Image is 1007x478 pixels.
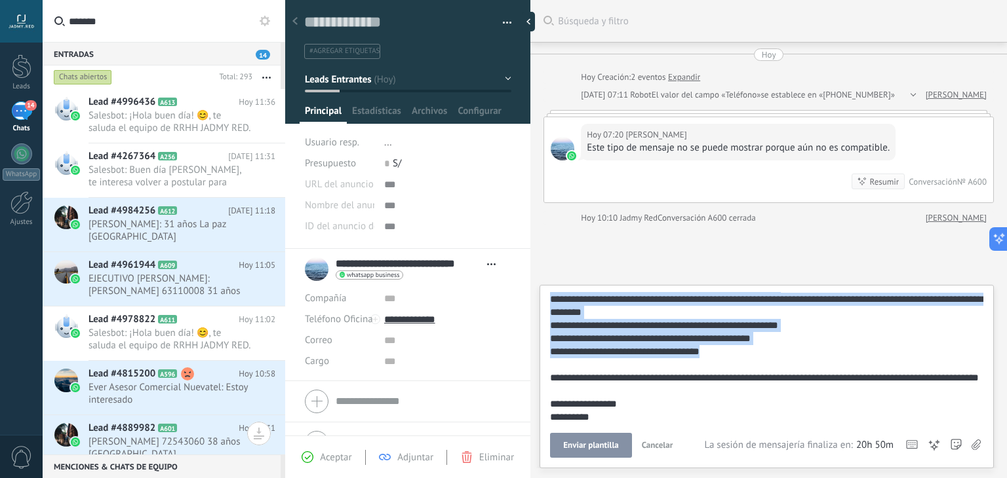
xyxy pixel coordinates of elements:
[551,137,574,160] span: Samira Gabriela Salazar Mamani
[305,309,373,330] button: Teléfono Oficina
[89,164,250,189] span: Salesbot: Buen día [PERSON_NAME], te interesa volver a postular para nuestra modalidad presencial?
[89,218,250,243] span: [PERSON_NAME]: 31 años La paz [GEOGRAPHIC_DATA]
[89,204,155,217] span: Lead #4984256
[71,329,80,338] img: waba.svg
[43,415,285,469] a: Lead #4889982 A601 Hoy 10:31 [PERSON_NAME] 72543060 38 años [GEOGRAPHIC_DATA]
[305,334,332,346] span: Correo
[89,367,155,380] span: Lead #4815200
[89,422,155,435] span: Lead #4889982
[305,351,374,372] div: Cargo
[89,259,155,272] span: Lead #4961944
[239,422,275,435] span: Hoy 10:31
[43,143,285,197] a: Lead #4267364 A256 [DATE] 11:31 Salesbot: Buen día [PERSON_NAME], te interesa volver a postular p...
[393,157,401,170] span: S/
[89,327,250,352] span: Salesbot: ¡Hola buen día! 😊, te saluda el equipo de RRHH JADMY RED. Para ponernos en contacto con...
[89,435,250,460] span: [PERSON_NAME] 72543060 38 años [GEOGRAPHIC_DATA]
[89,272,250,297] span: EJECUTIVO [PERSON_NAME]: [PERSON_NAME] 63110008 31 años [GEOGRAPHIC_DATA] Departamento [GEOGRAPHI...
[352,105,401,124] span: Estadísticas
[256,50,270,60] span: 14
[581,71,700,84] div: Creación:
[384,136,392,149] span: ...
[305,200,432,210] span: Nombre del anuncio de TikTok
[305,195,374,216] div: Nombre del anuncio de TikTok
[3,168,40,181] div: WhatsApp
[305,174,374,195] div: URL del anuncio de TikTok
[25,100,36,111] span: 14
[43,306,285,360] a: Lead #4978822 A611 Hoy 11:02 Salesbot: ¡Hola buen día! 😊, te saluda el equipo de RRHH JADMY RED. ...
[158,98,177,106] span: A613
[305,105,342,124] span: Principal
[704,439,852,452] span: La sesión de mensajería finaliza en:
[760,88,895,101] span: se establece en «[PHONE_NUMBER]»
[581,71,597,84] div: Hoy
[458,105,501,124] span: Configurar
[305,330,332,351] button: Correo
[71,383,80,392] img: waba.svg
[652,88,761,101] span: El valor del campo «Teléfono»
[71,220,80,229] img: waba.svg
[309,46,380,56] span: #agregar etiquetas
[479,451,514,464] span: Eliminar
[158,424,177,432] span: A601
[620,212,658,223] span: Jadmy Red
[228,150,275,163] span: [DATE] 11:31
[642,439,673,450] span: Cancelar
[89,96,155,109] span: Lead #4996436
[397,451,433,464] span: Adjuntar
[71,437,80,447] img: waba.svg
[522,12,535,31] div: Ocultar
[43,454,281,478] div: Menciones & Chats de equipo
[631,71,665,84] span: 2 eventos
[239,259,275,272] span: Hoy 11:05
[305,157,356,170] span: Presupuesto
[563,441,618,450] span: Enviar plantilla
[239,367,275,380] span: Hoy 10:58
[71,111,80,120] img: waba.svg
[158,369,177,378] span: A596
[305,179,416,189] span: URL del anuncio de TikTok
[43,42,281,65] div: Entradas
[43,198,285,251] a: Lead #4984256 A612 [DATE] 11:18 [PERSON_NAME]: 31 años La paz [GEOGRAPHIC_DATA]
[239,96,275,109] span: Hoy 11:36
[630,89,651,100] span: Robot
[158,206,177,215] span: A612
[3,124,41,133] div: Chats
[909,176,957,187] div: Conversación
[567,151,576,160] img: waba.svg
[305,136,359,149] span: Usuario resp.
[158,315,177,323] span: A611
[558,15,994,28] span: Búsqueda y filtro
[305,216,374,237] div: ID del anuncio de TikTok
[305,313,373,325] span: Teléfono Oficina
[856,439,894,452] span: 20h 50m
[89,313,155,326] span: Lead #4978822
[305,153,374,174] div: Presupuesto
[305,221,408,231] span: ID del anuncio de TikTok
[587,141,890,155] div: Este tipo de mensaje no se puede mostrar porque aún no es compatible.
[89,381,250,406] span: Ever Asesor Comercial Nuevatel: Estoy interesado
[926,211,987,225] a: [PERSON_NAME]
[89,109,250,134] span: Salesbot: ¡Hola buen día! 😊, te saluda el equipo de RRHH JADMY RED. Para ponernos en contacto con...
[158,261,177,269] span: A609
[89,150,155,163] span: Lead #4267364
[581,211,620,225] div: Hoy 10:10
[926,88,987,101] a: [PERSON_NAME]
[957,176,987,187] div: № A600
[625,128,686,141] span: Samira Gabriela Salazar Mamani
[412,105,447,124] span: Archivos
[305,288,374,309] div: Compañía
[71,274,80,284] img: waba.svg
[347,272,399,278] span: whatsapp business
[704,439,894,452] div: La sesión de mensajería finaliza en
[581,88,630,101] div: [DATE] 07:11
[550,433,631,458] button: Enviar plantilla
[158,152,177,160] span: A256
[587,128,625,141] div: Hoy 07:20
[43,252,285,306] a: Lead #4961944 A609 Hoy 11:05 EJECUTIVO [PERSON_NAME]: [PERSON_NAME] 63110008 31 años [GEOGRAPHIC_...
[658,211,756,225] div: Conversación A600 cerrada
[3,83,41,91] div: Leads
[54,69,112,85] div: Chats abiertos
[239,313,275,326] span: Hoy 11:02
[320,451,351,464] span: Aceptar
[43,89,285,143] a: Lead #4996436 A613 Hoy 11:36 Salesbot: ¡Hola buen día! 😊, te saluda el equipo de RRHH JADMY RED. ...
